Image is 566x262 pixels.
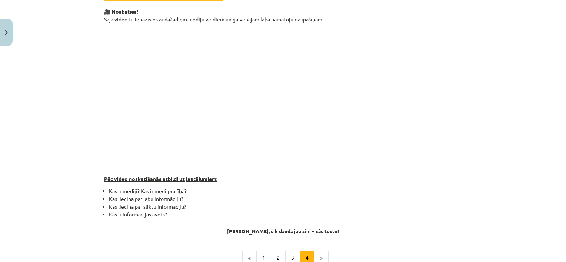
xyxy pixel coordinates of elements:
[109,203,462,211] li: Kas liecina par sliktu informāciju?
[5,30,8,35] img: icon-close-lesson-0947bae3869378f0d4975bcd49f059093ad1ed9edebbc8119c70593378902aed.svg
[104,8,138,15] strong: 🎥 Noskaties!
[109,187,462,195] li: Kas ir mediji? Kas ir medijpratība?
[227,228,339,234] strong: [PERSON_NAME], cik daudz jau zini – sāc testu!
[104,8,462,23] p: Šajā video tu iepazīsies ar dažādiem mediju veidiem un galvenajām laba pamatojuma īpašībām.
[109,211,462,218] li: Kas ir informācijas avots?
[104,175,217,182] strong: Pēc video noskatīšanās atbildi uz jautājumiem:
[109,195,462,203] li: Kas liecina par labu informāciju?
